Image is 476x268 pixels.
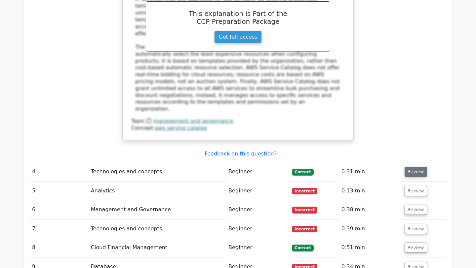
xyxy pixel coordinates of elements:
[292,188,317,194] span: Incorrect
[29,238,88,257] td: 8
[88,182,226,200] td: Analytics
[292,226,317,232] span: Incorrect
[88,162,226,181] td: Technologies and concepts
[292,169,313,175] span: Correct
[226,219,289,238] td: Beginner
[29,162,88,181] td: 4
[226,162,289,181] td: Beginner
[131,125,345,132] div: Concept:
[405,186,427,196] button: Review
[88,238,226,257] td: Cloud Financial Management
[29,219,88,238] td: 7
[226,238,289,257] td: Beginner
[405,224,427,234] button: Review
[214,31,261,43] a: Get full access
[405,167,427,177] button: Review
[292,207,317,213] span: Incorrect
[131,118,345,125] div: Topic:
[88,200,226,219] td: Management and Governance
[29,182,88,200] td: 5
[339,219,402,238] td: 0:39 min.
[339,200,402,219] td: 0:38 min.
[405,243,427,253] button: Review
[88,219,226,238] td: Technologies and concepts
[292,245,313,251] span: Correct
[153,118,233,124] a: management and governance
[155,125,207,131] a: aws service catalog
[29,200,88,219] td: 6
[339,238,402,257] td: 0:51 min.
[405,205,427,215] button: Review
[339,182,402,200] td: 0:13 min.
[226,182,289,200] td: Beginner
[339,162,402,181] td: 0:31 min.
[205,151,277,157] a: Feedback on this question?
[226,200,289,219] td: Beginner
